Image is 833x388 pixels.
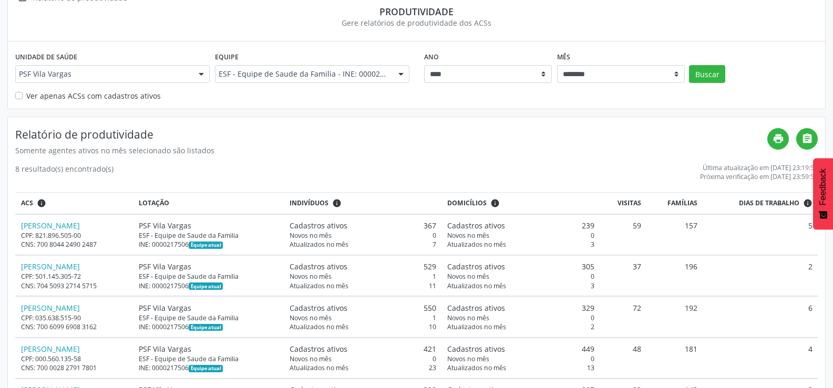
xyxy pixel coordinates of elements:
[739,198,799,208] span: Dias de trabalho
[15,128,767,141] h4: Relatório de produtividade
[290,220,347,231] span: Cadastros ativos
[447,343,505,354] span: Cadastros ativos
[290,354,437,363] div: 0
[447,363,506,372] span: Atualizados no mês
[139,343,279,354] div: PSF Vila Vargas
[447,322,594,331] div: 2
[15,49,77,65] label: Unidade de saúde
[21,354,128,363] div: CPF: 000.560.135-58
[689,65,725,83] button: Buscar
[21,313,128,322] div: CPF: 035.638.515-90
[647,193,703,214] th: Famílias
[447,354,594,363] div: 0
[447,343,594,354] div: 449
[600,255,647,296] td: 37
[219,69,388,79] span: ESF - Equipe de Saude da Familia - INE: 0000217506
[490,198,500,208] i: <div class="text-left"> <div> <strong>Cadastros ativos:</strong> Cadastros que estão vinculados a...
[447,198,487,208] span: Domicílios
[773,133,784,144] i: print
[700,172,818,181] div: Próxima verificação em [DATE] 23:59:59
[447,240,506,249] span: Atualizados no mês
[139,302,279,313] div: PSF Vila Vargas
[703,338,818,379] td: 4
[447,272,594,281] div: 0
[801,133,813,144] i: 
[447,220,594,231] div: 239
[21,322,128,331] div: CNS: 700 6099 6908 3162
[424,49,439,65] label: Ano
[447,281,506,290] span: Atualizados no mês
[803,198,813,208] i: Dias em que o(a) ACS fez pelo menos uma visita, ou ficha de cadastro individual ou cadastro domic...
[139,354,279,363] div: ESF - Equipe de Saude da Familia
[21,344,80,354] a: [PERSON_NAME]
[189,242,223,249] span: Esta é a equipe atual deste Agente
[139,322,279,331] div: INE: 0000217506
[647,255,703,296] td: 196
[447,302,594,313] div: 329
[813,158,833,229] button: Feedback - Mostrar pesquisa
[139,272,279,281] div: ESF - Equipe de Saude da Familia
[447,231,594,240] div: 0
[15,6,818,17] div: Produtividade
[447,231,489,240] span: Novos no mês
[447,322,506,331] span: Atualizados no mês
[447,261,505,272] span: Cadastros ativos
[290,363,348,372] span: Atualizados no mês
[139,220,279,231] div: PSF Vila Vargas
[133,193,284,214] th: Lotação
[139,231,279,240] div: ESF - Equipe de Saude da Familia
[600,214,647,255] td: 59
[290,343,437,354] div: 421
[37,198,46,208] i: ACSs que estiveram vinculados a uma UBS neste período, mesmo sem produtividade.
[290,231,437,240] div: 0
[290,302,437,313] div: 550
[15,163,114,181] div: 8 resultado(s) encontrado(s)
[447,272,489,281] span: Novos no mês
[447,240,594,249] div: 3
[21,272,128,281] div: CPF: 501.145.305-72
[447,302,505,313] span: Cadastros ativos
[290,302,347,313] span: Cadastros ativos
[26,90,161,101] label: Ver apenas ACSs com cadastros ativos
[647,214,703,255] td: 157
[290,322,437,331] div: 10
[189,365,223,372] span: Esta é a equipe atual deste Agente
[447,354,489,363] span: Novos no mês
[21,261,80,271] a: [PERSON_NAME]
[600,193,647,214] th: Visitas
[19,69,188,79] span: PSF Vila Vargas
[215,49,239,65] label: Equipe
[447,261,594,272] div: 305
[447,220,505,231] span: Cadastros ativos
[796,128,818,150] a: 
[21,221,80,230] a: [PERSON_NAME]
[290,272,437,281] div: 1
[15,145,767,156] div: Somente agentes ativos no mês selecionado são listados
[139,261,279,272] div: PSF Vila Vargas
[703,296,818,337] td: 6
[767,128,789,150] a: print
[290,261,437,272] div: 529
[21,363,128,372] div: CNS: 700 0028 2791 7801
[21,198,33,208] span: ACS
[189,282,223,290] span: Esta é a equipe atual deste Agente
[818,169,828,205] span: Feedback
[647,296,703,337] td: 192
[290,354,332,363] span: Novos no mês
[290,322,348,331] span: Atualizados no mês
[332,198,342,208] i: <div class="text-left"> <div> <strong>Cadastros ativos:</strong> Cadastros que estão vinculados a...
[447,281,594,290] div: 3
[21,303,80,313] a: [PERSON_NAME]
[447,313,594,322] div: 0
[700,163,818,172] div: Última atualização em [DATE] 23:19:59
[447,313,489,322] span: Novos no mês
[139,313,279,322] div: ESF - Equipe de Saude da Familia
[703,255,818,296] td: 2
[290,313,437,322] div: 1
[21,240,128,249] div: CNS: 700 8044 2490 2487
[290,240,437,249] div: 7
[21,281,128,290] div: CNS: 704 5093 2714 5715
[290,313,332,322] span: Novos no mês
[290,272,332,281] span: Novos no mês
[600,296,647,337] td: 72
